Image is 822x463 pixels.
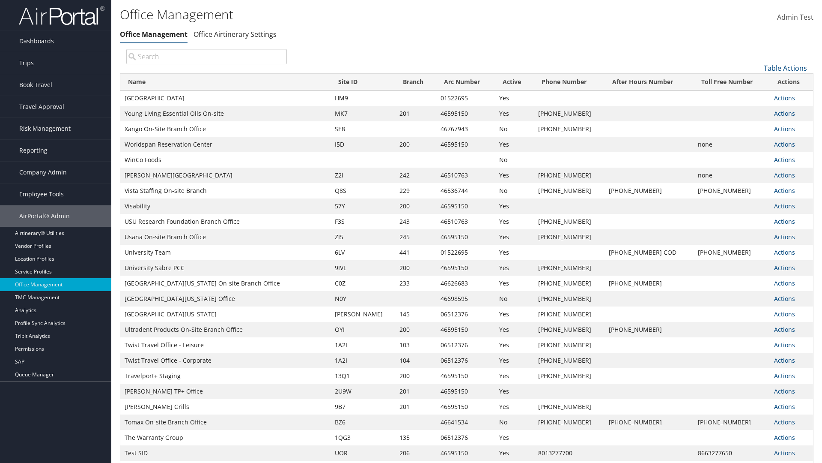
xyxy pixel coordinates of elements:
[495,353,533,368] td: Yes
[331,74,395,90] th: Site ID: activate to sort column ascending
[120,291,331,307] td: [GEOGRAPHIC_DATA][US_STATE] Office
[495,337,533,353] td: Yes
[764,63,807,73] a: Table Actions
[120,74,331,90] th: Name: activate to sort column ascending
[495,152,533,168] td: No
[395,168,436,183] td: 242
[395,106,436,121] td: 201
[495,245,533,260] td: Yes
[436,106,495,121] td: 46595150
[495,74,533,90] th: Active: activate to sort column ascending
[436,445,495,461] td: 46595150
[331,245,395,260] td: 6LV
[774,171,795,179] a: Actions
[331,90,395,106] td: HM9
[694,168,770,183] td: none
[395,430,436,445] td: 135
[120,168,331,183] td: [PERSON_NAME][GEOGRAPHIC_DATA]
[774,433,795,442] a: Actions
[436,399,495,415] td: 46595150
[534,74,605,90] th: Phone Number: activate to sort column ascending
[774,387,795,395] a: Actions
[331,291,395,307] td: N0Y
[120,353,331,368] td: Twist Travel Office - Corporate
[534,168,605,183] td: [PHONE_NUMBER]
[436,430,495,445] td: 06512376
[395,74,436,90] th: Branch: activate to sort column ascending
[436,353,495,368] td: 06512376
[120,368,331,384] td: Travelport+ Staging
[777,4,813,31] a: Admin Test
[495,399,533,415] td: Yes
[19,183,64,205] span: Employee Tools
[774,140,795,148] a: Actions
[534,415,605,430] td: [PHONE_NUMBER]
[395,198,436,214] td: 200
[774,449,795,457] a: Actions
[395,353,436,368] td: 104
[19,205,70,227] span: AirPortal® Admin
[395,260,436,276] td: 200
[436,137,495,152] td: 46595150
[331,260,395,276] td: 9IVL
[495,214,533,229] td: Yes
[120,229,331,245] td: Usana On-site Branch Office
[534,445,605,461] td: 8013277700
[436,337,495,353] td: 06512376
[120,276,331,291] td: [GEOGRAPHIC_DATA][US_STATE] On-site Branch Office
[495,276,533,291] td: Yes
[436,384,495,399] td: 46595150
[19,6,104,26] img: airportal-logo.png
[605,276,694,291] td: [PHONE_NUMBER]
[395,368,436,384] td: 200
[694,137,770,152] td: none
[331,137,395,152] td: I5D
[694,245,770,260] td: [PHONE_NUMBER]
[534,337,605,353] td: [PHONE_NUMBER]
[534,121,605,137] td: [PHONE_NUMBER]
[436,183,495,198] td: 46536744
[534,214,605,229] td: [PHONE_NUMBER]
[436,168,495,183] td: 46510763
[534,276,605,291] td: [PHONE_NUMBER]
[331,430,395,445] td: 1QG3
[395,245,436,260] td: 441
[495,445,533,461] td: Yes
[120,415,331,430] td: Tomax On-site Branch Office
[774,217,795,225] a: Actions
[774,356,795,364] a: Actions
[534,106,605,121] td: [PHONE_NUMBER]
[194,30,277,39] a: Office Airtinerary Settings
[436,245,495,260] td: 01522695
[436,90,495,106] td: 01522695
[395,183,436,198] td: 229
[605,183,694,198] td: [PHONE_NUMBER]
[120,260,331,276] td: University Sabre PCC
[436,368,495,384] td: 46595150
[331,276,395,291] td: C0Z
[694,183,770,198] td: [PHONE_NUMBER]
[395,384,436,399] td: 201
[495,229,533,245] td: Yes
[774,264,795,272] a: Actions
[120,152,331,168] td: WinCo Foods
[331,415,395,430] td: BZ6
[120,30,188,39] a: Office Management
[774,94,795,102] a: Actions
[495,260,533,276] td: Yes
[495,183,533,198] td: No
[436,229,495,245] td: 46595150
[120,337,331,353] td: Twist Travel Office - Leisure
[331,168,395,183] td: Z2I
[534,229,605,245] td: [PHONE_NUMBER]
[495,121,533,137] td: No
[436,198,495,214] td: 46595150
[120,307,331,322] td: [GEOGRAPHIC_DATA][US_STATE]
[774,125,795,133] a: Actions
[694,445,770,461] td: 8663277650
[19,162,67,183] span: Company Admin
[120,384,331,399] td: [PERSON_NAME] TP+ Office
[774,156,795,164] a: Actions
[774,310,795,318] a: Actions
[331,106,395,121] td: MK7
